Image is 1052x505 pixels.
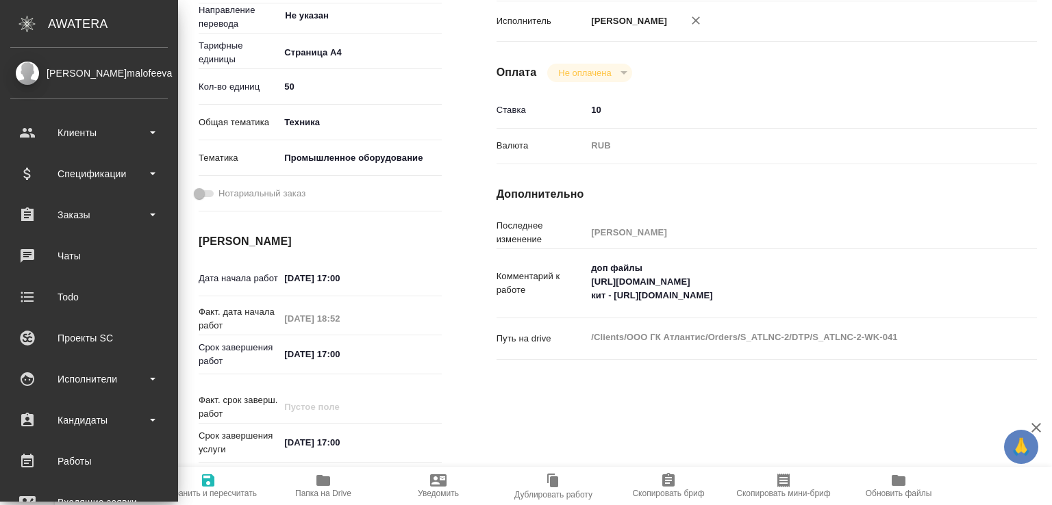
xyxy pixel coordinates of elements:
[199,272,279,285] p: Дата начала работ
[279,432,399,452] input: ✎ Введи что-нибудь
[279,146,441,170] div: Промышленное оборудование
[3,280,175,314] a: Todo
[151,467,266,505] button: Сохранить и пересчитать
[199,393,279,421] p: Факт. срок заверш. работ
[295,489,351,498] span: Папка на Drive
[418,489,459,498] span: Уведомить
[3,321,175,355] a: Проекты SC
[611,467,726,505] button: Скопировать бриф
[10,410,168,430] div: Кандидаты
[279,309,399,328] input: Пустое поле
[279,268,399,288] input: ✎ Введи что-нибудь
[199,429,279,456] p: Срок завершения услуги
[199,116,279,129] p: Общая тематика
[497,270,587,297] p: Комментарий к работе
[279,77,441,96] input: ✎ Введи что-нибудь
[497,186,1037,203] h4: Дополнительно
[218,187,305,200] span: Нотариальный заказ
[279,111,441,134] div: Техника
[279,344,399,364] input: ✎ Введи что-нибудь
[381,467,496,505] button: Уведомить
[681,5,711,36] button: Удалить исполнителя
[586,14,667,28] p: [PERSON_NAME]
[497,64,537,81] h4: Оплата
[497,139,587,153] p: Валюта
[497,219,587,246] p: Последнее изменение
[3,239,175,273] a: Чаты
[586,326,992,349] textarea: /Clients/ООО ГК Атлантис/Orders/S_ATLNC-2/DTP/S_ATLNC-2-WK-041
[10,164,168,184] div: Спецификации
[496,467,611,505] button: Дублировать работу
[726,467,841,505] button: Скопировать мини-бриф
[199,80,279,94] p: Кол-во единиц
[10,328,168,348] div: Проекты SC
[434,14,437,17] button: Open
[199,39,279,66] p: Тарифные единицы
[497,103,587,117] p: Ставка
[497,332,587,346] p: Путь на drive
[547,64,631,82] div: Не оплачена
[10,369,168,389] div: Исполнители
[1004,430,1038,464] button: 🙏
[160,489,257,498] span: Сохранить и пересчитать
[632,489,704,498] span: Скопировать бриф
[514,490,592,500] span: Дублировать работу
[10,246,168,266] div: Чаты
[199,151,279,165] p: Тематика
[199,3,279,31] p: Направление перевода
[1010,432,1033,461] span: 🙏
[497,14,587,28] p: Исполнитель
[199,233,442,250] h4: [PERSON_NAME]
[199,305,279,333] p: Факт. дата начала работ
[10,287,168,307] div: Todo
[199,341,279,368] p: Срок завершения работ
[266,467,381,505] button: Папка на Drive
[841,467,956,505] button: Обновить файлы
[554,67,615,79] button: Не оплачена
[586,100,992,120] input: ✎ Введи что-нибудь
[10,66,168,81] div: [PERSON_NAME]malofeeva
[48,10,178,38] div: AWATERA
[10,451,168,471] div: Работы
[586,134,992,157] div: RUB
[736,489,830,498] span: Скопировать мини-бриф
[586,257,992,307] textarea: доп файлы [URL][DOMAIN_NAME] кит - [URL][DOMAIN_NAME]
[279,397,399,417] input: Пустое поле
[279,41,441,64] div: Страница А4
[586,222,992,242] input: Пустое поле
[10,205,168,225] div: Заказы
[866,489,932,498] span: Обновить файлы
[10,122,168,143] div: Клиенты
[3,444,175,478] a: Работы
